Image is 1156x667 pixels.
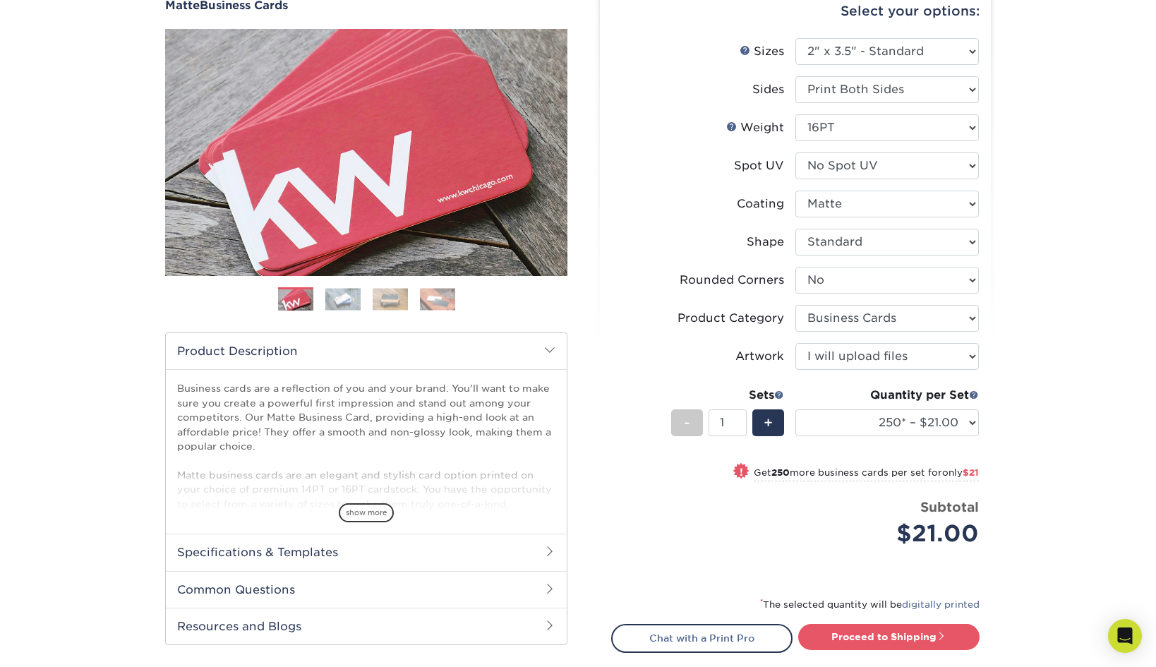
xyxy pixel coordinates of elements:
[735,348,784,365] div: Artwork
[963,467,979,478] span: $21
[166,333,567,369] h2: Product Description
[680,272,784,289] div: Rounded Corners
[754,467,979,481] small: Get more business cards per set for
[166,534,567,570] h2: Specifications & Templates
[177,381,555,582] p: Business cards are a reflection of you and your brand. You'll want to make sure you create a powe...
[740,464,743,479] span: !
[678,310,784,327] div: Product Category
[798,624,980,649] a: Proceed to Shipping
[1108,619,1142,653] div: Open Intercom Messenger
[747,234,784,251] div: Shape
[740,43,784,60] div: Sizes
[611,624,793,652] a: Chat with a Print Pro
[726,119,784,136] div: Weight
[920,499,979,515] strong: Subtotal
[752,81,784,98] div: Sides
[420,288,455,310] img: Business Cards 04
[166,571,567,608] h2: Common Questions
[806,517,979,551] div: $21.00
[771,467,790,478] strong: 250
[278,282,313,318] img: Business Cards 01
[942,467,979,478] span: only
[339,503,394,522] span: show more
[734,157,784,174] div: Spot UV
[373,288,408,310] img: Business Cards 03
[684,412,690,433] span: -
[795,387,979,404] div: Quantity per Set
[325,288,361,310] img: Business Cards 02
[737,196,784,212] div: Coating
[671,387,784,404] div: Sets
[760,599,980,610] small: The selected quantity will be
[764,412,773,433] span: +
[902,599,980,610] a: digitally printed
[166,608,567,644] h2: Resources and Blogs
